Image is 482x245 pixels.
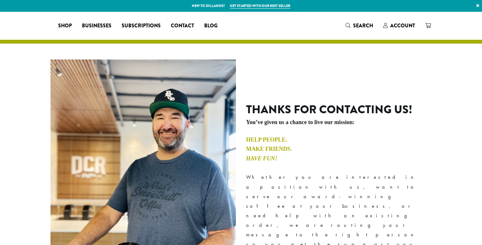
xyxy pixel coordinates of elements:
[58,22,72,30] span: Shop
[390,22,415,29] span: Account
[340,20,378,31] a: Search
[53,21,77,31] a: Shop
[204,22,218,30] span: Blog
[230,3,290,9] a: Get started with our best seller
[246,119,432,126] h5: You’ve given us a chance to live our mission:
[246,155,277,162] em: Have Fun!
[171,22,194,30] span: Contact
[246,136,432,143] h4: Help People.
[246,103,432,116] h2: Thanks for contacting us!
[353,22,373,29] span: Search
[246,146,432,153] h4: Make Friends.
[122,22,161,30] span: Subscriptions
[82,22,111,30] span: Businesses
